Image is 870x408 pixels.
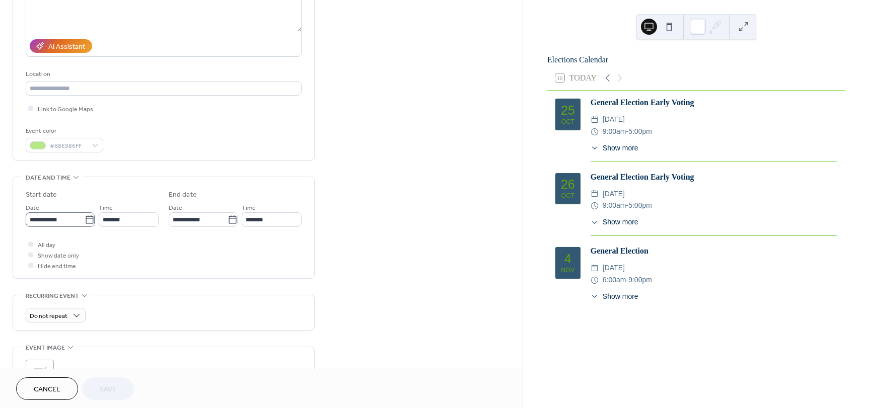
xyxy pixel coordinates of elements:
[26,126,101,136] div: Event color
[628,126,652,138] span: 5:00pm
[603,114,625,126] span: [DATE]
[591,97,837,109] div: General Election Early Voting
[591,291,599,302] div: ​
[603,200,626,212] span: 9:00am
[591,171,837,183] div: General Election Early Voting
[591,217,599,227] div: ​
[561,193,574,199] div: Oct
[591,143,599,153] div: ​
[591,262,599,274] div: ​
[561,267,574,274] div: Nov
[603,126,626,138] span: 9:00am
[38,104,93,115] span: Link to Google Maps
[628,274,652,286] span: 9:00pm
[26,69,300,79] div: Location
[26,360,54,388] div: ;
[26,203,39,213] span: Date
[564,253,571,265] div: 4
[591,126,599,138] div: ​
[169,190,197,200] div: End date
[561,178,575,191] div: 26
[591,200,599,212] div: ​
[561,119,574,125] div: Oct
[591,245,837,257] div: General Election
[628,200,652,212] span: 5:00pm
[626,200,629,212] span: -
[169,203,182,213] span: Date
[591,114,599,126] div: ​
[561,104,575,117] div: 25
[30,39,92,53] button: AI Assistant
[626,126,629,138] span: -
[603,274,626,286] span: 6:00am
[242,203,256,213] span: Time
[547,54,845,66] div: Elections Calendar
[30,310,67,322] span: Do not repeat
[591,274,599,286] div: ​
[26,190,57,200] div: Start date
[26,343,65,353] span: Event image
[591,143,638,153] button: ​Show more
[603,217,638,227] span: Show more
[34,384,60,395] span: Cancel
[99,203,113,213] span: Time
[16,377,78,400] button: Cancel
[38,251,79,261] span: Show date only
[603,143,638,153] span: Show more
[603,291,638,302] span: Show more
[38,261,76,272] span: Hide end time
[603,262,625,274] span: [DATE]
[591,188,599,200] div: ​
[50,141,87,151] span: #B8E986FF
[626,274,629,286] span: -
[591,217,638,227] button: ​Show more
[591,291,638,302] button: ​Show more
[38,240,55,251] span: All day
[26,173,70,183] span: Date and time
[603,188,625,200] span: [DATE]
[26,291,79,301] span: Recurring event
[48,42,85,52] div: AI Assistant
